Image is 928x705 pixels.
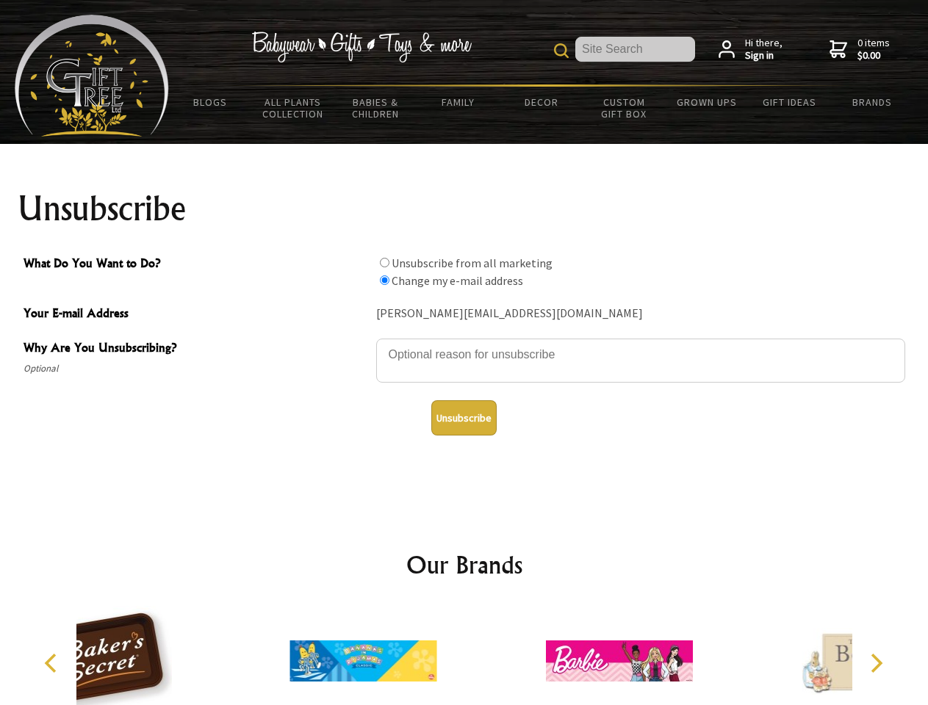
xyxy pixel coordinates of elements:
img: Babyware - Gifts - Toys and more... [15,15,169,137]
strong: $0.00 [857,49,890,62]
img: product search [554,43,569,58]
button: Unsubscribe [431,400,497,435]
img: Babywear - Gifts - Toys & more [251,32,472,62]
h1: Unsubscribe [18,191,911,226]
div: [PERSON_NAME][EMAIL_ADDRESS][DOMAIN_NAME] [376,303,905,325]
a: All Plants Collection [252,87,335,129]
h2: Our Brands [29,547,899,582]
a: Hi there,Sign in [719,37,783,62]
span: What Do You Want to Do? [24,254,369,275]
a: 0 items$0.00 [830,37,890,62]
a: Grown Ups [665,87,748,117]
input: Site Search [575,37,695,62]
a: Brands [831,87,914,117]
span: Why Are You Unsubscribing? [24,339,369,360]
button: Next [860,647,892,679]
span: 0 items [857,36,890,62]
a: Gift Ideas [748,87,831,117]
a: Family [417,87,500,117]
input: What Do You Want to Do? [380,275,389,285]
strong: Sign in [745,49,783,62]
a: BLOGS [169,87,252,117]
label: Change my e-mail address [392,273,523,288]
span: Hi there, [745,37,783,62]
span: Optional [24,360,369,377]
a: Decor [500,87,583,117]
input: What Do You Want to Do? [380,258,389,267]
textarea: Why Are You Unsubscribing? [376,339,905,383]
a: Custom Gift Box [583,87,666,129]
button: Previous [37,647,69,679]
a: Babies & Children [334,87,417,129]
label: Unsubscribe from all marketing [392,256,553,270]
span: Your E-mail Address [24,304,369,325]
